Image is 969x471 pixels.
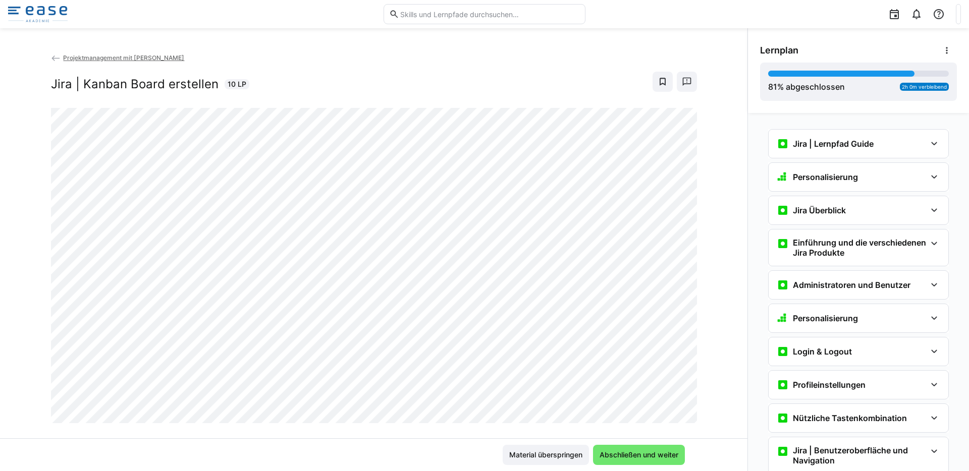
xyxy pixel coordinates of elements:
h3: Jira | Benutzeroberfläche und Navigation [793,445,926,465]
a: Projektmanagement mit [PERSON_NAME] [51,54,185,62]
span: 10 LP [228,79,246,89]
h3: Login & Logout [793,346,852,357]
h2: Jira | Kanban Board erstellen [51,77,219,92]
span: Abschließen und weiter [598,450,680,460]
button: Material überspringen [503,445,589,465]
h3: Jira | Lernpfad Guide [793,139,874,149]
span: 2h 0m verbleibend [902,84,947,90]
span: Projektmanagement mit [PERSON_NAME] [63,54,184,62]
input: Skills und Lernpfade durchsuchen… [399,10,580,19]
h3: Personalisierung [793,172,858,182]
h3: Einführung und die verschiedenen Jira Produkte [793,238,926,258]
h3: Jira Überblick [793,205,846,215]
div: % abgeschlossen [768,81,845,93]
h3: Profileinstellungen [793,380,866,390]
h3: Administratoren und Benutzer [793,280,910,290]
h3: Nützliche Tastenkombination [793,413,907,423]
h3: Personalisierung [793,313,858,323]
span: Lernplan [760,45,798,56]
span: Material überspringen [508,450,584,460]
span: 81 [768,82,777,92]
button: Abschließen und weiter [593,445,685,465]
